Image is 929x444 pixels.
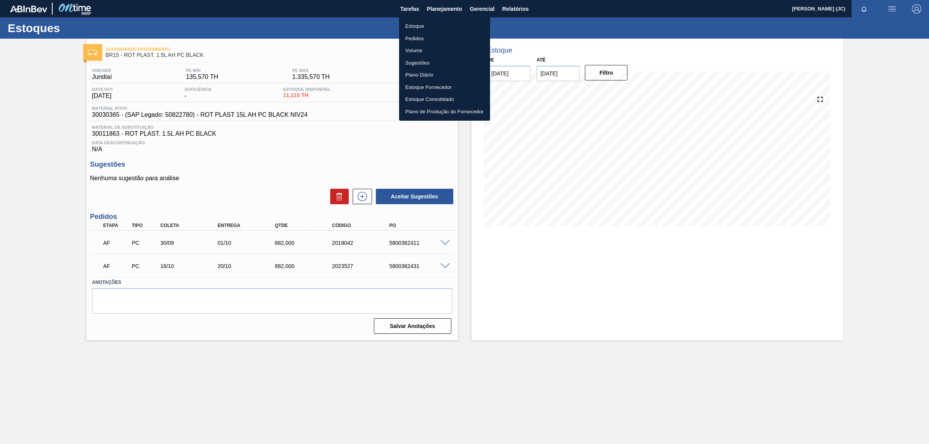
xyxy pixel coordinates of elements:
[399,106,490,118] a: Plano de Produção do Fornecedor
[399,57,490,69] a: Sugestões
[399,93,490,106] a: Estoque Consolidado
[399,69,490,81] a: Plano Diário
[399,44,490,57] a: Volume
[399,32,490,45] a: Pedidos
[399,81,490,94] a: Estoque Fornecedor
[399,20,490,32] a: Estoque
